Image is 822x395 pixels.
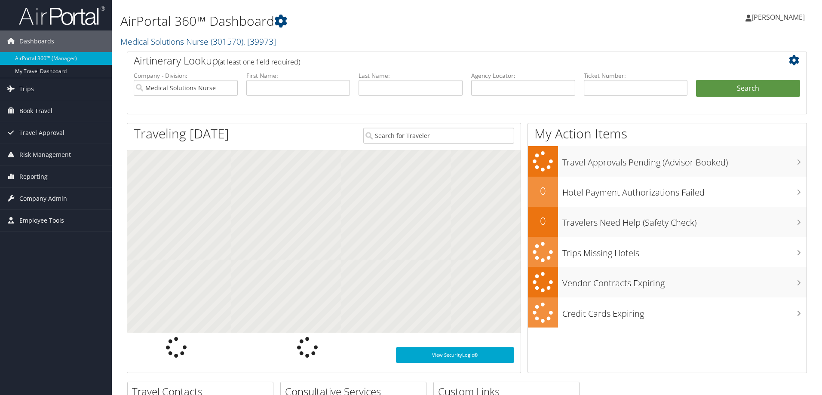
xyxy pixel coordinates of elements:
[134,71,238,80] label: Company - Division:
[528,125,807,143] h1: My Action Items
[19,166,48,187] span: Reporting
[562,152,807,168] h3: Travel Approvals Pending (Advisor Booked)
[528,146,807,177] a: Travel Approvals Pending (Advisor Booked)
[751,12,805,22] span: [PERSON_NAME]
[211,36,243,47] span: ( 301570 )
[528,184,558,198] h2: 0
[471,71,575,80] label: Agency Locator:
[134,125,229,143] h1: Traveling [DATE]
[19,210,64,231] span: Employee Tools
[528,177,807,207] a: 0Hotel Payment Authorizations Failed
[19,31,54,52] span: Dashboards
[562,243,807,259] h3: Trips Missing Hotels
[528,207,807,237] a: 0Travelers Need Help (Safety Check)
[19,100,52,122] span: Book Travel
[562,303,807,320] h3: Credit Cards Expiring
[562,182,807,199] h3: Hotel Payment Authorizations Failed
[396,347,514,363] a: View SecurityLogic®
[562,273,807,289] h3: Vendor Contracts Expiring
[19,6,105,26] img: airportal-logo.png
[528,267,807,297] a: Vendor Contracts Expiring
[528,214,558,228] h2: 0
[19,188,67,209] span: Company Admin
[120,36,276,47] a: Medical Solutions Nurse
[19,78,34,100] span: Trips
[243,36,276,47] span: , [ 39973 ]
[134,53,743,68] h2: Airtinerary Lookup
[745,4,813,30] a: [PERSON_NAME]
[584,71,688,80] label: Ticket Number:
[246,71,350,80] label: First Name:
[528,237,807,267] a: Trips Missing Hotels
[218,57,300,67] span: (at least one field required)
[562,212,807,229] h3: Travelers Need Help (Safety Check)
[363,128,514,144] input: Search for Traveler
[359,71,463,80] label: Last Name:
[120,12,583,30] h1: AirPortal 360™ Dashboard
[19,144,71,165] span: Risk Management
[696,80,800,97] button: Search
[19,122,64,144] span: Travel Approval
[528,297,807,328] a: Credit Cards Expiring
